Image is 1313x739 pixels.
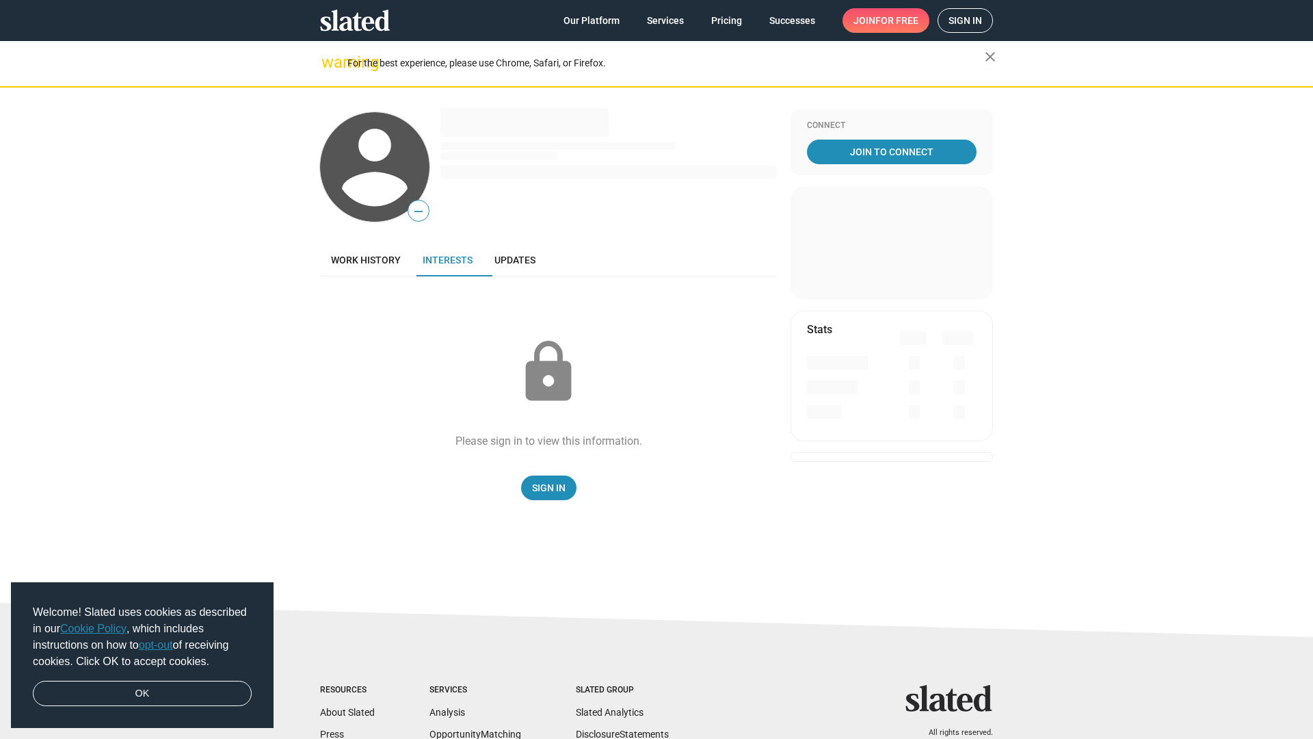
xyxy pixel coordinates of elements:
a: Join To Connect [807,140,977,164]
span: Pricing [711,8,742,33]
div: Connect [807,120,977,131]
div: Slated Group [576,685,669,696]
a: Interests [412,244,483,276]
div: For the best experience, please use Chrome, Safari, or Firefox. [347,54,985,73]
a: Joinfor free [843,8,929,33]
div: Please sign in to view this information. [455,434,642,448]
div: Services [429,685,521,696]
mat-icon: warning [321,54,338,70]
span: Interests [423,255,473,265]
div: cookieconsent [11,582,274,729]
span: Welcome! Slated uses cookies as described in our , which includes instructions on how to of recei... [33,604,252,670]
span: Sign in [949,9,982,32]
span: Successes [769,8,815,33]
mat-icon: close [982,49,998,65]
span: for free [875,8,918,33]
span: Join To Connect [810,140,974,164]
a: Services [636,8,695,33]
a: Sign In [521,476,576,500]
span: Sign In [532,476,566,500]
div: Resources [320,685,375,696]
span: Our Platform [563,8,620,33]
a: Cookie Policy [60,623,127,634]
span: Updates [494,255,535,265]
a: Slated Analytics [576,707,644,718]
a: About Slated [320,707,375,718]
a: Successes [758,8,826,33]
a: Updates [483,244,546,276]
mat-icon: lock [514,338,583,406]
span: Work history [331,255,401,265]
span: Services [647,8,684,33]
span: — [408,203,429,220]
a: Pricing [700,8,753,33]
span: Join [853,8,918,33]
a: Work history [320,244,412,276]
a: Our Platform [553,8,631,33]
a: Analysis [429,707,465,718]
a: opt-out [139,639,173,651]
a: dismiss cookie message [33,681,252,707]
mat-card-title: Stats [807,322,832,337]
a: Sign in [938,8,993,33]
